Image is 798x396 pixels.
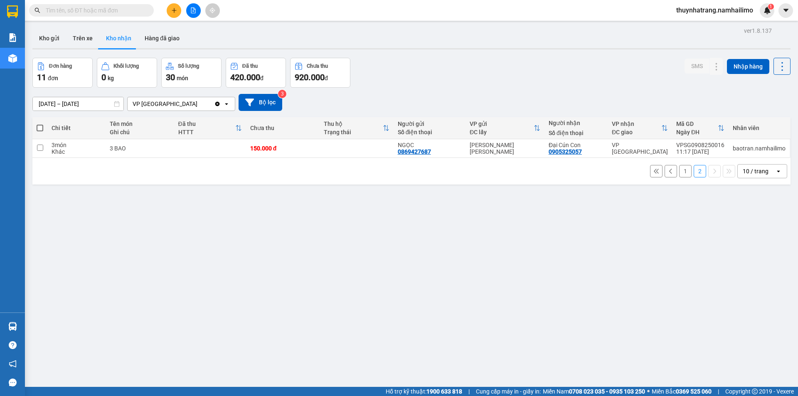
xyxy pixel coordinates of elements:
[470,142,540,155] div: [PERSON_NAME] [PERSON_NAME]
[775,168,782,175] svg: open
[782,7,790,14] span: caret-down
[295,72,325,82] span: 920.000
[752,389,758,394] span: copyright
[167,3,181,18] button: plus
[178,129,235,135] div: HTTT
[676,142,724,148] div: VPSG0908250016
[250,145,315,152] div: 150.000 đ
[205,3,220,18] button: aim
[7,5,18,18] img: logo-vxr
[290,58,350,88] button: Chưa thu920.000đ
[110,145,170,152] div: 3 BAO
[52,142,101,148] div: 3 món
[778,3,793,18] button: caret-down
[764,7,771,14] img: icon-new-feature
[685,59,709,74] button: SMS
[66,28,99,48] button: Trên xe
[9,360,17,368] span: notification
[32,28,66,48] button: Kho gửi
[223,101,230,107] svg: open
[8,33,17,42] img: solution-icon
[171,7,177,13] span: plus
[46,6,144,15] input: Tìm tên, số ĐT hoặc mã đơn
[34,7,40,13] span: search
[398,121,461,127] div: Người gửi
[608,117,672,139] th: Toggle SortBy
[226,58,286,88] button: Đã thu420.000đ
[612,129,661,135] div: ĐC giao
[612,121,661,127] div: VP nhận
[8,54,17,63] img: warehouse-icon
[324,121,382,127] div: Thu hộ
[325,75,328,81] span: đ
[48,75,58,81] span: đơn
[398,142,461,148] div: NGỌC
[549,130,603,136] div: Số điện thoại
[320,117,393,139] th: Toggle SortBy
[278,90,286,98] sup: 3
[49,63,72,69] div: Đơn hàng
[209,7,215,13] span: aim
[652,387,712,396] span: Miền Bắc
[108,75,114,81] span: kg
[476,387,541,396] span: Cung cấp máy in - giấy in:
[113,63,139,69] div: Khối lượng
[110,129,170,135] div: Ghi chú
[174,117,246,139] th: Toggle SortBy
[260,75,264,81] span: đ
[718,387,719,396] span: |
[9,379,17,386] span: message
[470,129,534,135] div: ĐC lấy
[33,97,123,111] input: Select a date range.
[8,322,17,331] img: warehouse-icon
[178,121,235,127] div: Đã thu
[694,165,706,177] button: 2
[99,28,138,48] button: Kho nhận
[37,72,46,82] span: 11
[178,63,199,69] div: Số lượng
[549,142,603,148] div: Đại Cún Con
[465,117,544,139] th: Toggle SortBy
[733,145,786,152] div: baotran.namhailimo
[198,100,199,108] input: Selected VP Nha Trang.
[138,28,186,48] button: Hàng đã giao
[727,59,769,74] button: Nhập hàng
[743,167,768,175] div: 10 / trang
[186,3,201,18] button: file-add
[239,94,282,111] button: Bộ lọc
[177,75,188,81] span: món
[670,5,760,15] span: thuynhatrang.namhailimo
[569,388,645,395] strong: 0708 023 035 - 0935 103 250
[549,148,582,155] div: 0905325057
[110,121,170,127] div: Tên món
[679,165,692,177] button: 1
[250,125,315,131] div: Chưa thu
[214,101,221,107] svg: Clear value
[398,129,461,135] div: Số điện thoại
[52,125,101,131] div: Chi tiết
[676,129,718,135] div: Ngày ĐH
[307,63,328,69] div: Chưa thu
[32,58,93,88] button: Đơn hàng11đơn
[52,148,101,155] div: Khác
[242,63,258,69] div: Đã thu
[230,72,260,82] span: 420.000
[133,100,197,108] div: VP [GEOGRAPHIC_DATA]
[468,387,470,396] span: |
[676,388,712,395] strong: 0369 525 060
[386,387,462,396] span: Hỗ trợ kỹ thuật:
[744,26,772,35] div: ver 1.8.137
[426,388,462,395] strong: 1900 633 818
[549,120,603,126] div: Người nhận
[676,148,724,155] div: 11:17 [DATE]
[97,58,157,88] button: Khối lượng0kg
[612,142,668,155] div: VP [GEOGRAPHIC_DATA]
[324,129,382,135] div: Trạng thái
[769,4,772,10] span: 1
[676,121,718,127] div: Mã GD
[543,387,645,396] span: Miền Nam
[166,72,175,82] span: 30
[647,390,650,393] span: ⚪️
[398,148,431,155] div: 0869427687
[768,4,774,10] sup: 1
